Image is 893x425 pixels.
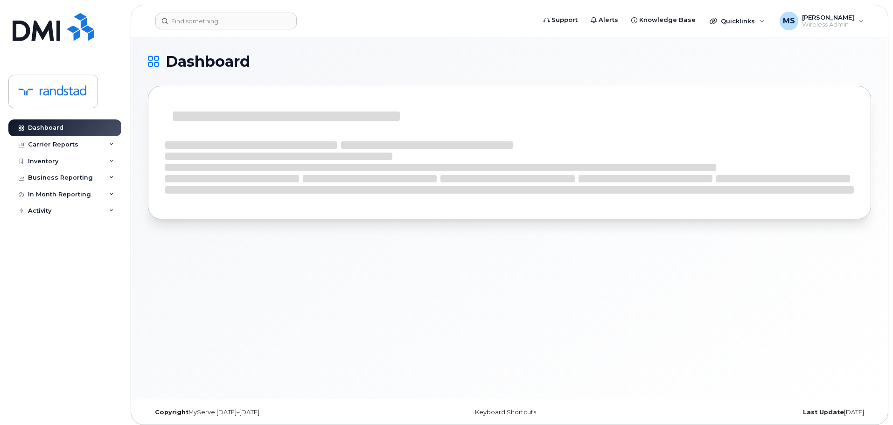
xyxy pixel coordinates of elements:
strong: Copyright [155,409,188,416]
div: [DATE] [630,409,871,416]
a: Keyboard Shortcuts [475,409,536,416]
div: MyServe [DATE]–[DATE] [148,409,389,416]
span: Dashboard [166,55,250,69]
strong: Last Update [803,409,844,416]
